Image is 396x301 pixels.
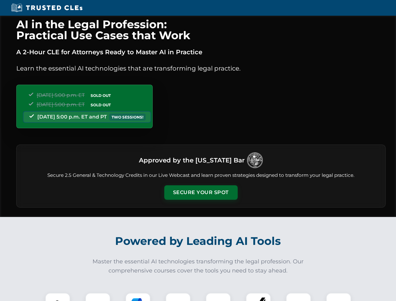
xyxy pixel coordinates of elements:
p: A 2-Hour CLE for Attorneys Ready to Master AI in Practice [16,47,386,57]
button: Secure Your Spot [164,185,238,200]
p: Secure 2.5 General & Technology Credits in our Live Webcast and learn proven strategies designed ... [24,172,378,179]
img: Trusted CLEs [9,3,84,13]
span: SOLD OUT [88,92,113,99]
h1: AI in the Legal Profession: Practical Use Cases that Work [16,19,386,41]
span: [DATE] 5:00 p.m. ET [37,92,85,98]
p: Master the essential AI technologies transforming the legal profession. Our comprehensive courses... [88,257,308,275]
img: Logo [247,152,263,168]
h2: Powered by Leading AI Tools [24,230,372,252]
p: Learn the essential AI technologies that are transforming legal practice. [16,63,386,73]
span: SOLD OUT [88,102,113,108]
h3: Approved by the [US_STATE] Bar [139,155,245,166]
span: [DATE] 5:00 p.m. ET [37,102,85,108]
